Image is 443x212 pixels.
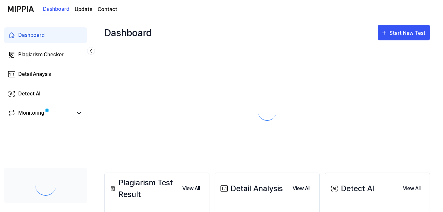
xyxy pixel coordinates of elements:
a: Detect AI [4,86,87,102]
div: Detail Anaysis [18,70,51,78]
a: Detail Anaysis [4,66,87,82]
div: Detail Analysis [219,183,283,194]
div: Dashboard [18,31,45,39]
div: Monitoring [18,109,44,117]
a: Dashboard [4,27,87,43]
button: View All [287,182,315,195]
div: Detect AI [329,183,374,194]
button: View All [398,182,426,195]
a: Monitoring [8,109,73,117]
div: Plagiarism Checker [18,51,64,59]
button: Start New Test [378,25,430,40]
div: Plagiarism Test Result [109,177,177,200]
button: View All [177,182,205,195]
div: Start New Test [390,29,427,37]
a: Dashboard [43,0,69,18]
div: Dashboard [104,25,152,40]
div: Detect AI [18,90,40,98]
a: Update [75,6,92,13]
a: Plagiarism Checker [4,47,87,63]
a: Contact [98,6,117,13]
